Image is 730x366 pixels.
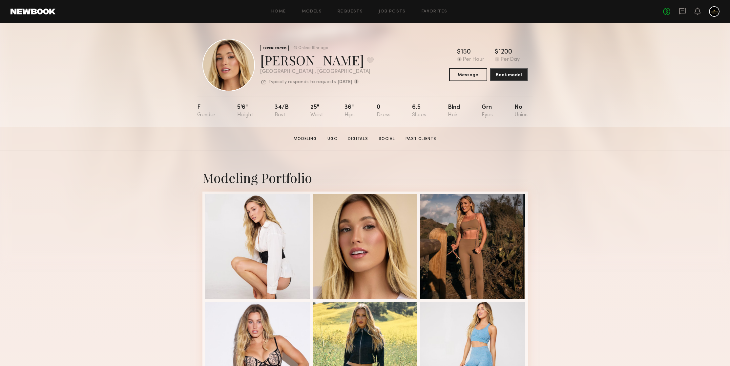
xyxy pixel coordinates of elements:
[376,136,398,142] a: Social
[260,45,289,51] div: EXPERIENCED
[271,10,286,14] a: Home
[379,10,406,14] a: Job Posts
[461,49,471,56] div: 150
[237,104,253,118] div: 5'6"
[422,10,448,14] a: Favorites
[403,136,439,142] a: Past Clients
[325,136,340,142] a: UGC
[260,69,374,75] div: [GEOGRAPHIC_DATA] , [GEOGRAPHIC_DATA]
[490,68,528,81] button: Book model
[202,169,528,186] div: Modeling Portfolio
[463,57,484,63] div: Per Hour
[482,104,493,118] div: Grn
[501,57,520,63] div: Per Day
[514,104,528,118] div: No
[338,80,352,84] b: [DATE]
[344,104,355,118] div: 36"
[457,49,461,56] div: $
[495,49,498,56] div: $
[310,104,323,118] div: 25"
[377,104,390,118] div: 0
[449,68,487,81] button: Message
[338,10,363,14] a: Requests
[260,51,374,69] div: [PERSON_NAME]
[197,104,216,118] div: F
[275,104,289,118] div: 34/b
[345,136,371,142] a: Digitals
[291,136,320,142] a: Modeling
[302,10,322,14] a: Models
[412,104,426,118] div: 6.5
[448,104,460,118] div: Blnd
[298,46,328,50] div: Online 19hr ago
[268,80,336,84] p: Typically responds to requests
[498,49,512,56] div: 1200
